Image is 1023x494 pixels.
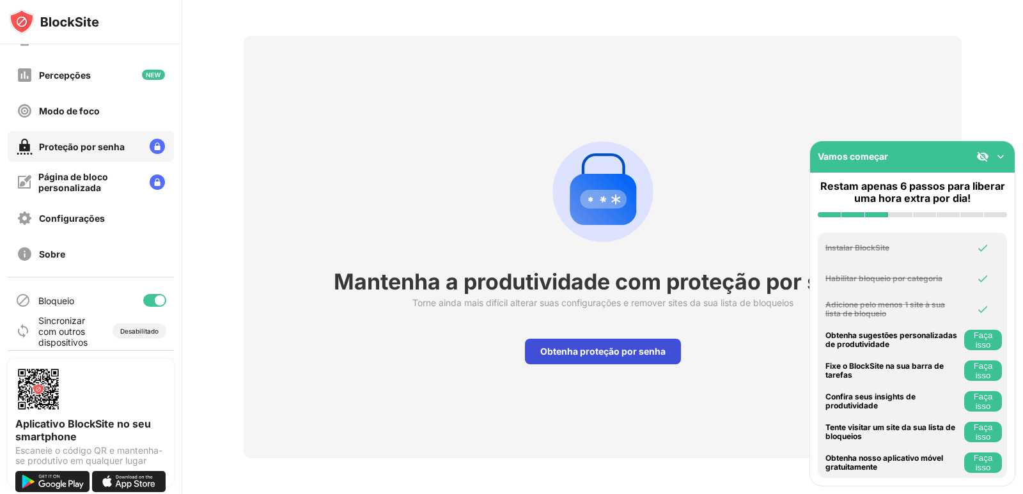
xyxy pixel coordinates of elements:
font: Escaneie o código QR e mantenha-se produtivo em qualquer lugar [15,445,162,466]
font: Obtenha sugestões personalizadas de produtividade [825,330,957,349]
img: download-on-the-app-store.svg [92,471,166,492]
font: Configurações [39,213,105,224]
font: Faça isso [974,330,993,350]
div: animação [542,130,664,253]
img: new-icon.svg [142,70,165,80]
font: Desabilitado [120,327,159,335]
font: Obtenha nosso aplicativo móvel gratuitamente [825,453,943,472]
font: Confira seus insights de produtividade [825,392,916,410]
img: eye-not-visible.svg [976,150,989,163]
font: Sincronizar com outros dispositivos [38,315,88,348]
img: omni-check.svg [976,303,989,316]
font: Página de bloco personalizada [38,171,108,193]
font: Modo de foco [39,105,100,116]
button: Faça isso [964,330,1002,350]
font: Faça isso [974,361,993,380]
img: focus-off.svg [17,103,33,119]
font: Tente visitar um site da sua lista de bloqueios [825,422,955,441]
img: omni-check.svg [976,272,989,285]
img: blocking-icon.svg [15,293,31,308]
button: Faça isso [964,422,1002,442]
img: omni-check.svg [976,242,989,254]
font: Adicione pelo menos 1 site à sua lista de bloqueio [825,300,945,318]
font: Restam apenas 6 passos para liberar uma hora extra por dia! [820,180,1005,205]
img: omni-setup-toggle.svg [994,150,1007,163]
font: Fixe o BlockSite na sua barra de tarefas [825,361,944,380]
font: Proteção por senha [39,141,125,152]
img: settings-off.svg [17,210,33,226]
font: Faça isso [974,422,993,442]
img: insights-off.svg [17,67,33,83]
button: Faça isso [964,360,1002,381]
font: Sobre [39,249,65,259]
img: sync-icon.svg [15,323,31,339]
img: get-it-on-google-play.svg [15,471,90,492]
font: Obtenha proteção por senha [540,346,666,357]
font: Bloqueio [38,295,74,306]
img: logo-blocksite.svg [9,9,99,35]
button: Faça isso [964,452,1002,473]
font: Instalar BlockSite [825,243,889,252]
img: about-off.svg [17,246,33,262]
font: Faça isso [974,453,993,472]
font: Habilitar bloqueio por categoria [825,274,942,283]
button: Faça isso [964,391,1002,412]
font: Faça isso [974,392,993,411]
img: password-protection-on.svg [17,139,33,155]
font: Aplicativo BlockSite no seu smartphone [15,417,151,443]
img: lock-menu.svg [150,174,165,190]
font: Vamos começar [818,151,888,162]
font: Percepções [39,70,91,81]
img: lock-menu.svg [150,139,165,154]
img: customize-block-page-off.svg [17,174,32,190]
img: options-page-qr-code.png [15,366,61,412]
font: Mantenha a produtividade com proteção por senha [334,268,871,295]
font: Torne ainda mais difícil alterar suas configurações e remover sites da sua lista de bloqueios [412,297,793,308]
